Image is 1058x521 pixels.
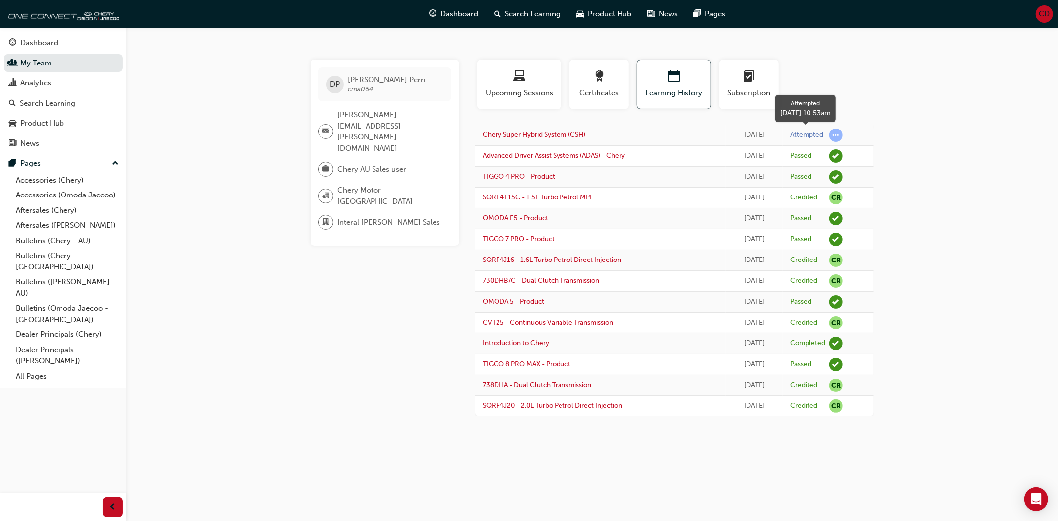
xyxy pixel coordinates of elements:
[513,70,525,84] span: laptop-icon
[733,359,775,370] div: Fri Jun 07 2024 13:55:51 GMT+1000 (Australian Eastern Standard Time)
[483,297,544,306] a: OMODA 5 - Product
[790,297,811,307] div: Passed
[790,151,811,161] div: Passed
[20,37,58,49] div: Dashboard
[829,170,843,184] span: learningRecordVerb_PASS-icon
[483,381,591,389] a: 738DHA - Dual Clutch Transmission
[12,233,123,249] a: Bulletins (Chery - AU)
[12,342,123,369] a: Dealer Principals ([PERSON_NAME])
[829,399,843,413] span: null-icon
[4,154,123,173] button: Pages
[348,75,426,84] span: [PERSON_NAME] Perri
[20,77,51,89] div: Analytics
[829,149,843,163] span: learningRecordVerb_PASS-icon
[733,130,775,141] div: Tue Jul 29 2025 10:53:10 GMT+1000 (Australian Eastern Standard Time)
[483,130,585,139] a: Chery Super Hybrid System (CSH)
[733,380,775,391] div: Fri Jun 07 2024 13:55:51 GMT+1000 (Australian Eastern Standard Time)
[829,337,843,350] span: learningRecordVerb_COMPLETE-icon
[733,255,775,266] div: Fri Jun 07 2024 15:10:00 GMT+1000 (Australian Eastern Standard Time)
[12,248,123,274] a: Bulletins (Chery - [GEOGRAPHIC_DATA])
[485,87,554,99] span: Upcoming Sessions
[705,8,726,20] span: Pages
[733,338,775,349] div: Fri Jun 07 2024 14:11:28 GMT+1000 (Australian Eastern Standard Time)
[829,295,843,309] span: learningRecordVerb_PASS-icon
[829,358,843,371] span: learningRecordVerb_PASS-icon
[422,4,487,24] a: guage-iconDashboard
[483,276,599,285] a: 730DHB/C - Dual Clutch Transmission
[483,193,592,201] a: SQRE4T15C - 1.5L Turbo Petrol MPI
[790,339,825,348] div: Completed
[829,212,843,225] span: learningRecordVerb_PASS-icon
[790,235,811,244] div: Passed
[719,60,779,109] button: Subscription
[322,125,329,138] span: email-icon
[829,191,843,204] span: null-icon
[790,172,811,182] div: Passed
[637,60,711,109] button: Learning History
[790,360,811,369] div: Passed
[790,276,817,286] div: Credited
[9,139,16,148] span: news-icon
[9,119,16,128] span: car-icon
[483,360,570,368] a: TIGGO 8 PRO MAX - Product
[12,301,123,327] a: Bulletins (Omoda Jaecoo - [GEOGRAPHIC_DATA])
[477,60,561,109] button: Upcoming Sessions
[577,8,584,20] span: car-icon
[668,70,680,84] span: calendar-icon
[645,87,703,99] span: Learning History
[790,318,817,327] div: Credited
[337,217,440,228] span: Interal [PERSON_NAME] Sales
[733,150,775,162] div: Tue Mar 25 2025 11:27:28 GMT+1100 (Australian Eastern Daylight Time)
[743,70,755,84] span: learningplan-icon
[483,172,555,181] a: TIGGO 4 PRO - Product
[4,94,123,113] a: Search Learning
[733,234,775,245] div: Fri Jun 07 2024 15:10:00 GMT+1000 (Australian Eastern Standard Time)
[4,114,123,132] a: Product Hub
[322,163,329,176] span: briefcase-icon
[483,318,613,326] a: CVT25 - Continuous Variable Transmission
[20,158,41,169] div: Pages
[322,216,329,229] span: department-icon
[12,203,123,218] a: Aftersales (Chery)
[348,85,373,93] span: cma064
[733,171,775,183] div: Mon Nov 25 2024 15:07:39 GMT+1100 (Australian Eastern Daylight Time)
[648,8,655,20] span: news-icon
[593,70,605,84] span: award-icon
[112,157,119,170] span: up-icon
[790,256,817,265] div: Credited
[483,235,555,243] a: TIGGO 7 PRO - Product
[20,98,75,109] div: Search Learning
[790,381,817,390] div: Credited
[1024,487,1048,511] div: Open Intercom Messenger
[829,274,843,288] span: null-icon
[12,188,123,203] a: Accessories (Omoda Jaecoo)
[4,74,123,92] a: Analytics
[9,79,16,88] span: chart-icon
[1036,5,1053,23] button: CD
[577,87,622,99] span: Certificates
[20,138,39,149] div: News
[322,190,329,202] span: organisation-icon
[733,296,775,308] div: Fri Jun 07 2024 14:42:41 GMT+1000 (Australian Eastern Standard Time)
[829,316,843,329] span: null-icon
[12,173,123,188] a: Accessories (Chery)
[337,164,406,175] span: Chery AU Sales user
[659,8,678,20] span: News
[829,233,843,246] span: learningRecordVerb_PASS-icon
[441,8,479,20] span: Dashboard
[337,109,443,154] span: [PERSON_NAME][EMAIL_ADDRESS][PERSON_NAME][DOMAIN_NAME]
[780,99,831,108] div: Attempted
[4,34,123,52] a: Dashboard
[483,401,622,410] a: SQRF4J20 - 2.0L Turbo Petrol Direct Injection
[483,256,621,264] a: SQRF4J16 - 1.6L Turbo Petrol Direct Injection
[430,8,437,20] span: guage-icon
[790,130,823,140] div: Attempted
[780,108,831,118] div: [DATE] 10:53am
[569,60,629,109] button: Certificates
[1039,8,1050,20] span: CD
[5,4,119,24] a: oneconnect
[686,4,734,24] a: pages-iconPages
[588,8,632,20] span: Product Hub
[9,99,16,108] span: search-icon
[487,4,569,24] a: search-iconSearch Learning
